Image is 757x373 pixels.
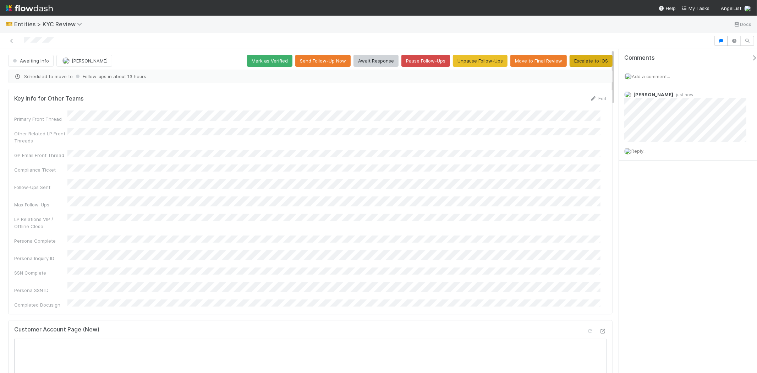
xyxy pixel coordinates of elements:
span: [PERSON_NAME] [633,92,673,97]
span: AngelList [721,5,741,11]
p: We use a secure service called Alloy to collect these. Please upload a color scan of your governm... [39,92,237,118]
span: Awaiting Info [11,58,49,64]
img: AngelList [26,22,63,29]
img: avatar_1a1d5361-16dd-4910-a949-020dcd9f55a3.png [62,57,70,64]
div: Persona Complete [14,237,67,244]
span: Entities > KYC Review [14,21,86,28]
div: Follow-Ups Sent [14,184,67,191]
span: just now [673,92,693,97]
h5: Key Info for Other Teams [14,95,84,102]
a: My Tasks [681,5,709,12]
div: Completed Docusign [14,301,67,308]
a: Please click here to complete verification. [39,124,137,130]
button: Mark as Verified [247,55,292,67]
button: Await Response [353,55,399,67]
span: Follow-ups [74,74,106,79]
div: Compliance Ticket [14,166,67,173]
a: Edit [590,96,607,101]
div: Max Follow-Ups [14,201,67,208]
img: logo-inverted-e16ddd16eac7371096b0.svg [6,2,53,14]
button: Escalate to IOS [570,55,613,67]
button: Send Follow-Up Now [295,55,351,67]
span: Add a comment... [632,74,670,79]
button: Pause Follow-Ups [401,55,450,67]
button: Move to Final Review [510,55,567,67]
i: - Learn more about Belltower [39,172,113,178]
div: SSN Complete [14,269,67,276]
button: Unpause Follow-Ups [453,55,508,67]
div: Persona Inquiry ID [14,255,67,262]
img: avatar_1a1d5361-16dd-4910-a949-020dcd9f55a3.png [625,73,632,80]
span: Reply... [631,148,647,154]
button: [PERSON_NAME] [56,55,112,67]
p: It looks like we do not have a readable ID on file for you. U.S. financial regulations require us... [39,70,237,87]
p: Hi [PERSON_NAME], [39,57,237,65]
span: Scheduled to move to in about 13 hours [14,73,607,80]
p: Please reply directly to let us know when this is done so we can expedite your review. [39,136,237,145]
div: Primary Front Thread [14,115,67,123]
div: LP Relations VIP / Offline Close [14,216,67,230]
a: here [103,172,113,178]
div: GP Email Front Thread [14,152,67,159]
button: Awaiting Info [8,55,54,67]
h5: Customer Account Page (New) [14,326,99,333]
img: avatar_1a1d5361-16dd-4910-a949-020dcd9f55a3.png [744,5,751,12]
span: My Tasks [681,5,709,11]
div: Help [659,5,676,12]
p: Best, AngelList’s Belltower KYC Team [39,153,237,179]
span: Comments [624,54,655,61]
div: Other Related LP Front Threads [14,130,67,144]
a: Docs [733,20,751,28]
div: Persona SSN ID [14,287,67,294]
img: avatar_1a1d5361-16dd-4910-a949-020dcd9f55a3.png [624,91,631,98]
span: [PERSON_NAME] [72,58,108,64]
span: 🎫 [6,21,13,27]
img: avatar_1a1d5361-16dd-4910-a949-020dcd9f55a3.png [624,148,631,155]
